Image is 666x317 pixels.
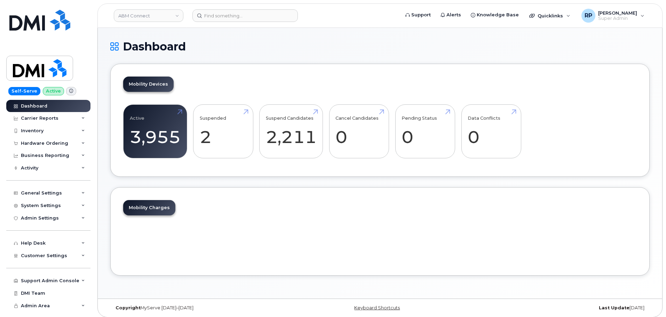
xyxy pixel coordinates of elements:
a: Data Conflicts 0 [468,109,515,154]
a: Cancel Candidates 0 [335,109,382,154]
a: Active 3,955 [130,109,181,154]
a: Mobility Devices [123,77,174,92]
a: Suspend Candidates 2,211 [266,109,317,154]
strong: Copyright [116,305,141,310]
a: Suspended 2 [200,109,247,154]
div: [DATE] [470,305,650,311]
h1: Dashboard [110,40,650,53]
strong: Last Update [599,305,629,310]
a: Mobility Charges [123,200,175,215]
div: MyServe [DATE]–[DATE] [110,305,290,311]
a: Keyboard Shortcuts [354,305,400,310]
a: Pending Status 0 [402,109,449,154]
